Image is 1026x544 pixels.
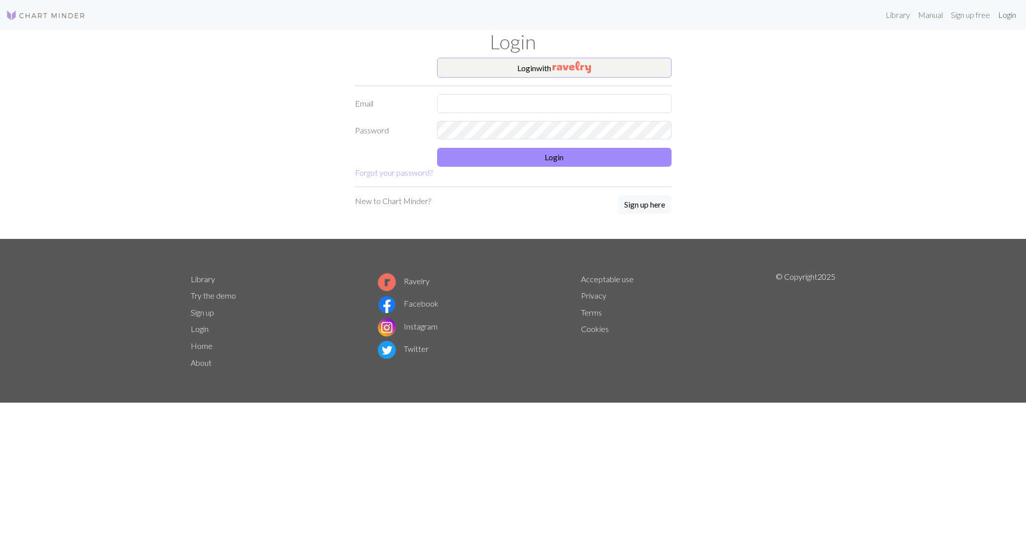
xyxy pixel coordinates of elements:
[191,274,215,284] a: Library
[378,296,396,314] img: Facebook logo
[437,148,672,167] button: Login
[378,322,438,331] a: Instagram
[914,5,947,25] a: Manual
[378,273,396,291] img: Ravelry logo
[437,58,672,78] button: Loginwith
[378,319,396,336] img: Instagram logo
[6,9,86,21] img: Logo
[378,299,439,308] a: Facebook
[581,274,634,284] a: Acceptable use
[378,341,396,359] img: Twitter logo
[618,195,672,214] button: Sign up here
[191,358,212,367] a: About
[581,308,602,317] a: Terms
[191,341,213,350] a: Home
[882,5,914,25] a: Library
[191,308,214,317] a: Sign up
[581,291,606,300] a: Privacy
[191,324,209,333] a: Login
[947,5,994,25] a: Sign up free
[355,168,433,177] a: Forgot your password?
[378,276,430,286] a: Ravelry
[378,344,429,353] a: Twitter
[581,324,609,333] a: Cookies
[618,195,672,215] a: Sign up here
[994,5,1020,25] a: Login
[349,94,431,113] label: Email
[349,121,431,140] label: Password
[185,30,842,54] h1: Login
[355,195,431,207] p: New to Chart Minder?
[191,291,236,300] a: Try the demo
[553,61,591,73] img: Ravelry
[776,271,835,371] p: © Copyright 2025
